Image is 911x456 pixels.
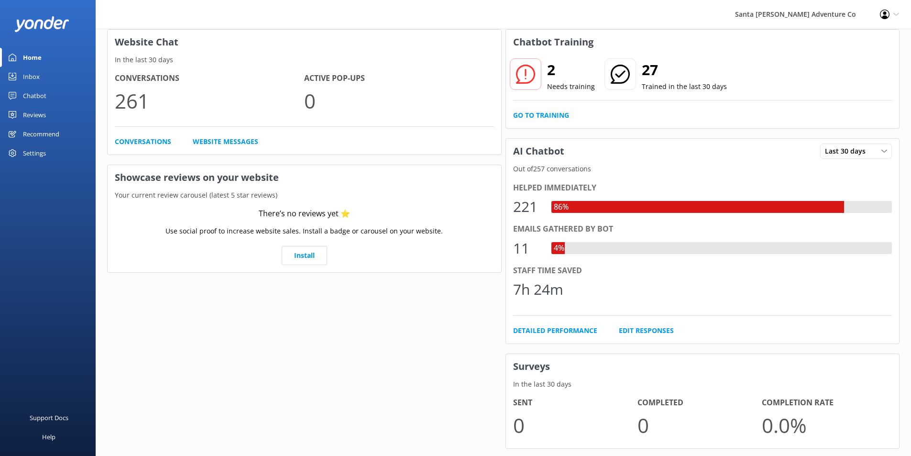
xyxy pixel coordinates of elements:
p: Out of 257 conversations [506,164,900,174]
a: Website Messages [193,136,258,147]
p: 0.0 % [762,409,886,441]
h4: Active Pop-ups [304,72,494,85]
p: In the last 30 days [108,55,501,65]
div: Helped immediately [513,182,892,194]
div: Inbox [23,67,40,86]
h4: Completion Rate [762,397,886,409]
div: Staff time saved [513,265,892,277]
img: yonder-white-logo.png [14,16,69,32]
a: Install [282,246,327,265]
div: Emails gathered by bot [513,223,892,235]
div: 7h 24m [513,278,563,301]
h3: Website Chat [108,30,501,55]
p: In the last 30 days [506,379,900,389]
h3: Showcase reviews on your website [108,165,501,190]
div: Chatbot [23,86,46,105]
h4: Sent [513,397,637,409]
div: There’s no reviews yet ⭐ [259,208,350,220]
a: Go to Training [513,110,569,121]
a: Edit Responses [619,325,674,336]
h3: Chatbot Training [506,30,601,55]
div: Recommend [23,124,59,144]
p: 0 [304,85,494,117]
div: 221 [513,195,542,218]
p: Your current review carousel (latest 5 star reviews) [108,190,501,200]
p: 261 [115,85,304,117]
h3: Surveys [506,354,900,379]
h2: 27 [642,58,727,81]
h4: Completed [637,397,762,409]
a: Conversations [115,136,171,147]
p: Use social proof to increase website sales. Install a badge or carousel on your website. [165,226,443,236]
a: Detailed Performance [513,325,597,336]
span: Last 30 days [825,146,871,156]
div: Support Docs [30,408,68,427]
h2: 2 [547,58,595,81]
p: 0 [637,409,762,441]
div: 4% [551,242,567,255]
div: Settings [23,144,46,163]
p: Needs training [547,81,595,92]
h3: AI Chatbot [506,139,571,164]
div: 11 [513,237,542,260]
div: 86% [551,201,571,213]
div: Help [42,427,55,446]
div: Reviews [23,105,46,124]
p: Trained in the last 30 days [642,81,727,92]
div: Home [23,48,42,67]
h4: Conversations [115,72,304,85]
p: 0 [513,409,637,441]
